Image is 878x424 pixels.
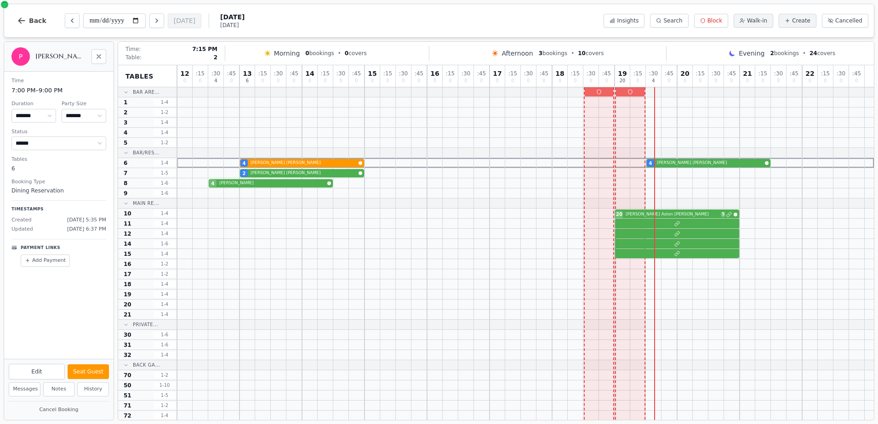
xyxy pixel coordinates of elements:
[124,180,127,187] span: 8
[386,79,389,83] span: 0
[617,17,639,24] span: Insights
[663,17,682,24] span: Search
[124,271,131,278] span: 17
[855,79,858,83] span: 0
[124,170,127,177] span: 7
[11,178,106,186] dt: Booking Type
[154,402,176,409] span: 1 - 2
[758,71,767,76] span: : 15
[852,71,861,76] span: : 45
[227,71,236,76] span: : 45
[290,71,298,76] span: : 45
[805,70,814,77] span: 22
[154,190,176,197] span: 1 - 6
[345,50,348,57] span: 0
[124,331,131,339] span: 30
[502,49,533,58] span: Afternoon
[214,54,217,61] span: 2
[11,86,106,95] dd: 7:00 PM – 9:00 PM
[433,79,436,83] span: 0
[154,301,176,308] span: 1 - 4
[274,49,300,58] span: Morning
[154,351,176,358] span: 1 - 4
[508,71,517,76] span: : 15
[739,49,764,58] span: Evening
[559,79,561,83] span: 0
[355,79,358,83] span: 0
[11,187,106,195] dd: Dining Reservation
[305,70,314,77] span: 14
[124,351,131,359] span: 32
[29,17,46,24] span: Back
[154,109,176,116] span: 1 - 2
[305,50,334,57] span: bookings
[124,109,127,116] span: 2
[667,79,670,83] span: 0
[402,79,405,83] span: 0
[154,170,176,176] span: 1 - 5
[133,362,160,368] span: Back Ga...
[183,79,186,83] span: 0
[11,164,106,173] dd: 6
[462,71,470,76] span: : 30
[124,139,127,147] span: 5
[761,79,764,83] span: 0
[261,79,264,83] span: 0
[415,71,423,76] span: : 45
[714,79,717,83] span: 0
[67,226,106,233] span: [DATE] 6:37 PM
[251,170,357,176] span: [PERSON_NAME] [PERSON_NAME]
[571,71,580,76] span: : 15
[308,79,311,83] span: 0
[803,50,806,57] span: •
[352,71,361,76] span: : 45
[680,70,689,77] span: 20
[464,79,467,83] span: 0
[133,89,160,96] span: Bar Are...
[779,14,816,28] button: Create
[539,50,542,57] span: 3
[124,159,127,167] span: 6
[650,14,688,28] button: Search
[220,22,245,29] span: [DATE]
[154,331,176,338] span: 1 - 6
[777,79,780,83] span: 0
[21,245,60,251] p: Payment Links
[694,14,728,28] button: Block
[616,211,622,218] span: 20
[65,13,80,28] button: Previous day
[747,17,767,24] span: Walk-in
[154,271,176,277] span: 1 - 2
[274,71,283,76] span: : 30
[620,79,626,83] span: 20
[243,70,251,77] span: 13
[649,160,652,167] span: 4
[589,79,592,83] span: 0
[258,71,267,76] span: : 15
[633,71,642,76] span: : 15
[154,220,176,227] span: 1 - 4
[154,180,176,187] span: 1 - 6
[699,79,701,83] span: 0
[618,70,627,77] span: 19
[571,50,574,57] span: •
[11,128,106,136] dt: Status
[734,14,773,28] button: Walk-in
[368,70,376,77] span: 15
[524,71,533,76] span: : 30
[11,47,30,66] div: P
[124,230,131,237] span: 12
[11,226,33,233] span: Updated
[822,14,868,28] button: Cancelled
[124,402,131,409] span: 71
[324,79,326,83] span: 0
[730,79,733,83] span: 0
[196,71,205,76] span: : 15
[125,72,154,81] span: Tables
[321,71,330,76] span: : 15
[665,71,673,76] span: : 45
[449,79,451,83] span: 0
[68,364,109,379] button: Seat Guest
[154,119,176,126] span: 1 - 4
[835,17,862,24] span: Cancelled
